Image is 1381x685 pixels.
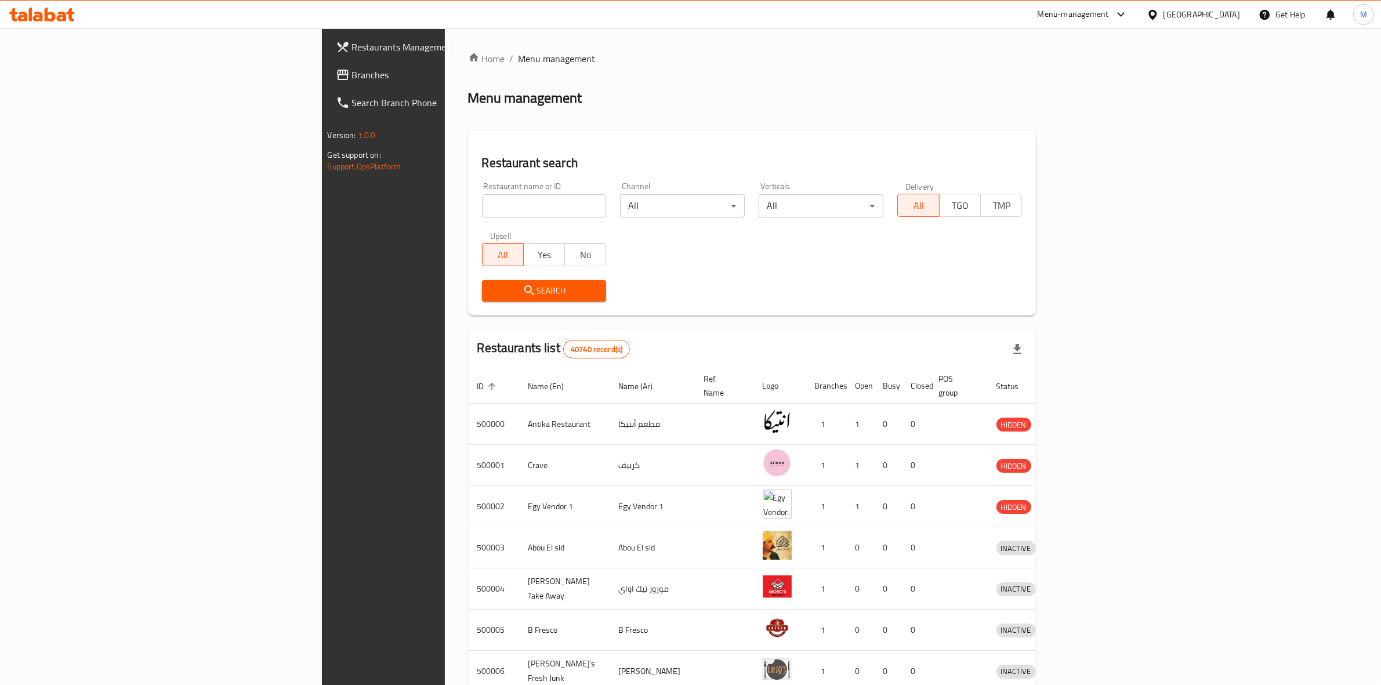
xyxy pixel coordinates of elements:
td: 0 [874,445,902,486]
div: INACTIVE [996,665,1036,679]
td: 0 [874,486,902,527]
span: All [487,247,519,263]
span: POS group [939,372,973,400]
td: Abou El sid [610,527,695,568]
td: 0 [846,527,874,568]
td: 1 [806,568,846,610]
span: TMP [985,197,1017,214]
td: كرييف [610,445,695,486]
td: 1 [846,445,874,486]
td: 0 [874,527,902,568]
h2: Restaurant search [482,154,1023,172]
img: Moro's Take Away [763,572,792,601]
div: Export file [1003,335,1031,363]
span: Restaurants Management [352,40,543,54]
span: 40740 record(s) [564,344,629,355]
a: Branches [327,61,553,89]
span: HIDDEN [996,418,1031,432]
div: Total records count [563,340,630,358]
button: TMP [980,194,1022,217]
button: Yes [523,243,565,266]
td: Crave [519,445,610,486]
span: Branches [352,68,543,82]
span: No [570,247,601,263]
span: Ref. Name [704,372,740,400]
th: Open [846,368,874,404]
img: Egy Vendor 1 [763,490,792,519]
span: Search [491,284,597,298]
h2: Menu management [468,89,582,107]
span: M [1360,8,1367,21]
a: Restaurants Management [327,33,553,61]
label: Delivery [905,182,934,190]
td: موروز تيك اواي [610,568,695,610]
td: Egy Vendor 1 [519,486,610,527]
td: 1 [846,404,874,445]
nav: breadcrumb [468,52,1036,66]
span: Name (Ar) [619,379,668,393]
div: INACTIVE [996,541,1036,555]
span: TGO [944,197,976,214]
div: All [620,194,745,218]
span: Menu management [519,52,596,66]
td: Abou El sid [519,527,610,568]
span: INACTIVE [996,665,1036,678]
span: HIDDEN [996,501,1031,514]
img: Lujo's Fresh Junk [763,654,792,683]
th: Closed [902,368,930,404]
img: Abou El sid [763,531,792,560]
div: All [759,194,883,218]
label: Upsell [490,231,512,240]
div: HIDDEN [996,500,1031,514]
button: All [897,194,939,217]
span: Name (En) [528,379,579,393]
span: 1.0.0 [358,128,376,143]
td: 1 [806,445,846,486]
a: Search Branch Phone [327,89,553,117]
button: Search [482,280,607,302]
span: Status [996,379,1034,393]
span: Yes [528,247,560,263]
div: [GEOGRAPHIC_DATA] [1163,8,1240,21]
span: ID [477,379,499,393]
td: B Fresco [519,610,610,651]
td: مطعم أنتيكا [610,404,695,445]
td: Egy Vendor 1 [610,486,695,527]
img: Crave [763,448,792,477]
td: 0 [902,610,930,651]
td: 1 [806,486,846,527]
td: 0 [846,568,874,610]
th: Busy [874,368,902,404]
button: TGO [939,194,981,217]
th: Branches [806,368,846,404]
td: 1 [806,527,846,568]
a: Support.OpsPlatform [328,159,401,174]
td: 1 [846,486,874,527]
td: 0 [846,610,874,651]
td: B Fresco [610,610,695,651]
span: INACTIVE [996,582,1036,596]
h2: Restaurants list [477,339,630,358]
td: 0 [874,568,902,610]
td: 0 [874,610,902,651]
td: 1 [806,610,846,651]
img: Antika Restaurant [763,407,792,436]
td: Antika Restaurant [519,404,610,445]
button: All [482,243,524,266]
td: 0 [902,568,930,610]
span: INACTIVE [996,542,1036,555]
span: HIDDEN [996,459,1031,473]
span: INACTIVE [996,624,1036,637]
td: 0 [902,404,930,445]
span: Version: [328,128,356,143]
td: [PERSON_NAME] Take Away [519,568,610,610]
th: Logo [753,368,806,404]
td: 0 [874,404,902,445]
span: All [902,197,934,214]
input: Search for restaurant name or ID.. [482,194,607,218]
span: Get support on: [328,147,381,162]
